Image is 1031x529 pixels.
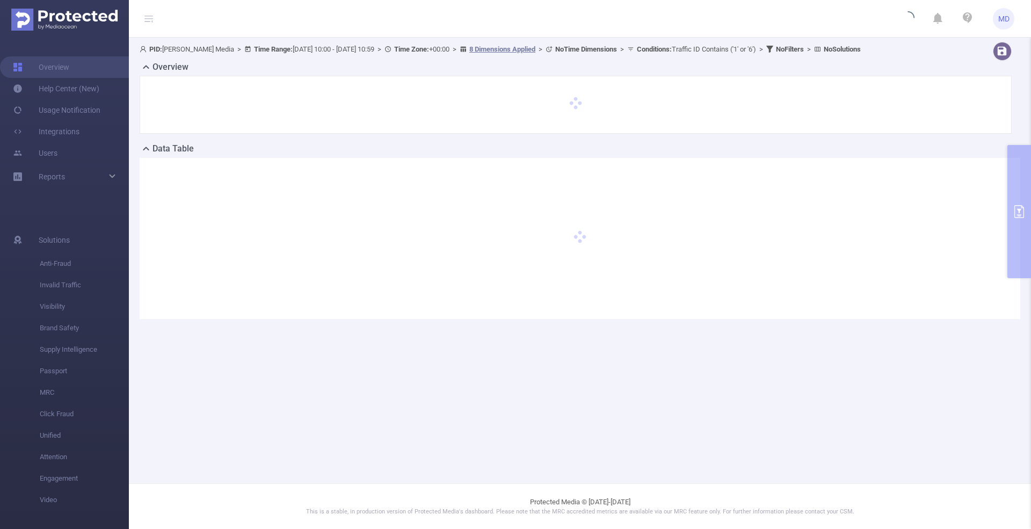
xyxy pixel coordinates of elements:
u: 8 Dimensions Applied [469,45,535,53]
footer: Protected Media © [DATE]-[DATE] [129,483,1031,529]
span: Supply Intelligence [40,339,129,360]
a: Overview [13,56,69,78]
span: MD [998,8,1010,30]
span: Engagement [40,468,129,489]
img: Protected Media [11,9,118,31]
h2: Data Table [153,142,194,155]
span: Traffic ID Contains ('1' or '6') [637,45,756,53]
a: Reports [39,166,65,187]
i: icon: loading [902,11,914,26]
span: [PERSON_NAME] Media [DATE] 10:00 - [DATE] 10:59 +00:00 [140,45,861,53]
span: > [374,45,384,53]
b: No Solutions [824,45,861,53]
span: Click Fraud [40,403,129,425]
span: > [449,45,460,53]
a: Help Center (New) [13,78,99,99]
a: Usage Notification [13,99,100,121]
b: Conditions : [637,45,672,53]
p: This is a stable, in production version of Protected Media's dashboard. Please note that the MRC ... [156,508,1004,517]
span: Video [40,489,129,511]
span: > [804,45,814,53]
span: Reports [39,172,65,181]
a: Integrations [13,121,79,142]
b: PID: [149,45,162,53]
span: > [756,45,766,53]
span: > [234,45,244,53]
span: > [535,45,546,53]
span: Visibility [40,296,129,317]
span: Passport [40,360,129,382]
span: MRC [40,382,129,403]
span: Brand Safety [40,317,129,339]
b: Time Range: [254,45,293,53]
h2: Overview [153,61,188,74]
span: > [617,45,627,53]
span: Invalid Traffic [40,274,129,296]
b: No Time Dimensions [555,45,617,53]
a: Users [13,142,57,164]
i: icon: user [140,46,149,53]
b: No Filters [776,45,804,53]
span: Attention [40,446,129,468]
span: Solutions [39,229,70,251]
span: Anti-Fraud [40,253,129,274]
b: Time Zone: [394,45,429,53]
span: Unified [40,425,129,446]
